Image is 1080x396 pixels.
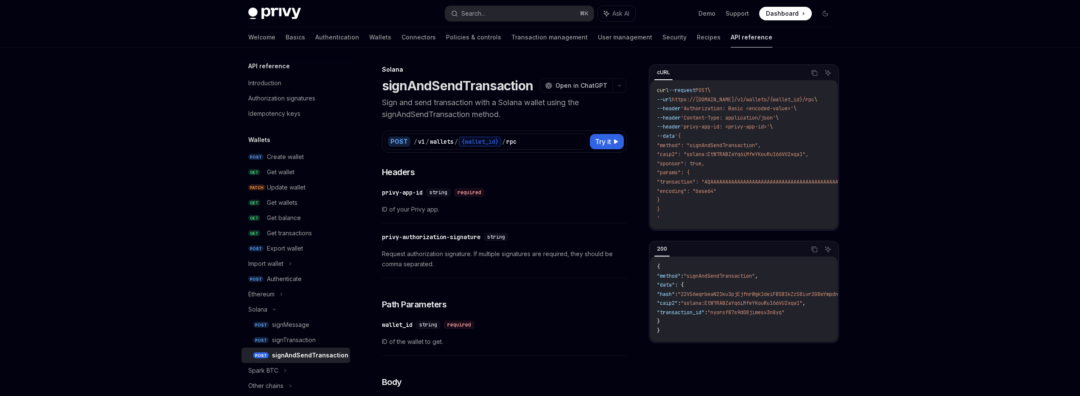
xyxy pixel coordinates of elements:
[248,200,260,206] span: GET
[248,109,300,119] div: Idempotency keys
[657,123,681,130] span: --header
[445,6,594,21] button: Search...⌘K
[704,309,707,316] span: :
[241,348,350,363] a: POSTsignAndSendTransaction
[241,180,350,195] a: PATCHUpdate wallet
[822,244,833,255] button: Ask AI
[681,273,684,279] span: :
[248,289,275,299] div: Ethereum
[444,321,474,329] div: required
[759,7,812,20] a: Dashboard
[286,27,305,47] a: Basics
[657,300,678,307] span: "caip2"
[487,234,505,240] span: string
[248,184,265,191] span: PATCH
[657,282,675,288] span: "data"
[382,337,627,347] span: ID of the wallet to get.
[657,215,660,222] span: '
[414,137,417,146] div: /
[770,123,773,130] span: \
[382,78,533,93] h1: signAndSendTransaction
[241,210,350,226] a: GETGet balance
[726,9,749,18] a: Support
[675,291,678,298] span: :
[707,87,710,94] span: \
[241,241,350,256] a: POSTExport wallet
[822,67,833,78] button: Ask AI
[657,291,675,298] span: "hash"
[248,245,264,252] span: POST
[241,332,350,348] a: POSTsignTransaction
[681,300,802,307] span: "solana:EtWTRABZaYq6iMfeYKouRu166VU2xqa1"
[248,93,315,103] div: Authorization signatures
[241,226,350,241] a: GETGet transactions
[657,114,681,121] span: --header
[794,105,797,112] span: \
[707,309,785,316] span: "nyorsf87s9d08jimesv3n8yq"
[681,123,770,130] span: 'privy-app-id: <privy-app-id>'
[382,65,627,74] div: Solana
[248,8,301,20] img: dark logo
[315,27,359,47] a: Authentication
[369,27,391,47] a: Wallets
[540,78,612,93] button: Open in ChatGPT
[382,249,627,269] span: Request authorization signature. If multiple signatures are required, they should be comma separa...
[418,137,425,146] div: v1
[654,67,673,78] div: cURL
[672,96,814,103] span: https://[DOMAIN_NAME]/v1/wallets/{wallet_id}/rpc
[253,337,269,343] span: POST
[657,105,681,112] span: --header
[267,152,304,162] div: Create wallet
[248,78,281,88] div: Introduction
[678,291,945,298] span: "22VS6wqrbeaN21ku3pjEjfnrWgk1deiFBSB1kZzS8ivr2G8wYmpdnV3W7oxpjFPGkt5bhvZvK1QBzuCfUPUYYFQq"
[657,96,672,103] span: --url
[698,9,715,18] a: Demo
[248,365,278,376] div: Spark BTC
[241,106,350,121] a: Idempotency keys
[382,298,447,310] span: Path Parameters
[248,169,260,176] span: GET
[241,149,350,165] a: POSTCreate wallet
[802,300,805,307] span: ,
[696,87,707,94] span: POST
[654,244,670,254] div: 200
[697,27,721,47] a: Recipes
[657,197,660,204] span: }
[657,151,808,158] span: "caip2": "solana:EtWTRABZaYq6iMfeYKouRu166VU2xqa1",
[426,137,429,146] div: /
[657,142,761,149] span: "method": "signAndSendTransaction",
[657,263,660,270] span: {
[272,320,309,330] div: signMessage
[657,318,660,325] span: }
[506,137,516,146] div: rpc
[657,87,669,94] span: curl
[675,282,684,288] span: : {
[580,10,589,17] span: ⌘ K
[267,213,301,223] div: Get balance
[595,137,611,147] span: Try it
[657,188,716,195] span: "encoding": "base64"
[809,67,820,78] button: Copy the contents from the code block
[248,135,270,145] h5: Wallets
[766,9,799,18] span: Dashboard
[267,182,306,192] div: Update wallet
[461,8,485,19] div: Search...
[248,61,290,71] h5: API reference
[809,244,820,255] button: Copy the contents from the code block
[272,350,348,360] div: signAndSendTransaction
[267,228,312,238] div: Get transactions
[241,271,350,287] a: POSTAuthenticate
[612,9,629,18] span: Ask AI
[598,6,635,21] button: Ask AI
[241,91,350,106] a: Authorization signatures
[681,105,794,112] span: 'Authorization: Basic <encoded-value>'
[248,154,264,160] span: POST
[555,81,607,90] span: Open in ChatGPT
[253,352,269,359] span: POST
[382,97,627,120] p: Sign and send transaction with a Solana wallet using the signAndSendTransaction method.
[681,114,776,121] span: 'Content-Type: application/json'
[662,27,687,47] a: Security
[267,274,302,284] div: Authenticate
[669,87,696,94] span: --request
[253,322,269,328] span: POST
